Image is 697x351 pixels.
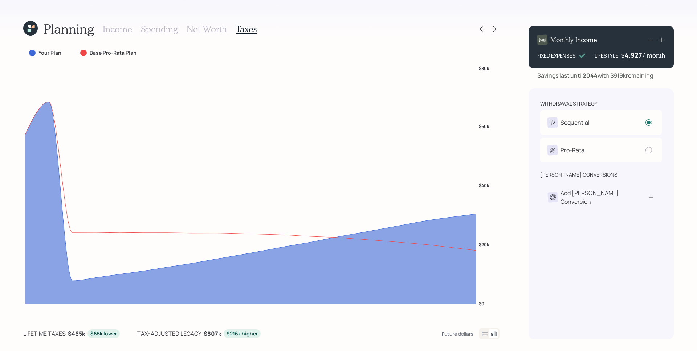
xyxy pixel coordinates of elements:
[38,49,61,57] label: Your Plan
[540,171,617,178] div: [PERSON_NAME] conversions
[479,301,484,307] tspan: $0
[141,24,178,34] h3: Spending
[583,71,598,79] b: 2044
[479,182,489,188] tspan: $40k
[625,51,643,59] div: 4,927
[68,330,85,338] b: $465k
[479,123,489,129] tspan: $60k
[479,65,489,71] tspan: $80k
[561,146,584,154] div: Pro-Rata
[561,118,590,127] div: Sequential
[621,51,625,59] h4: $
[23,329,66,338] div: lifetime taxes
[479,241,489,248] tspan: $20k
[537,52,576,59] div: FIXED EXPENSES
[44,21,94,37] h1: Planning
[643,51,665,59] h4: / month
[204,330,221,338] b: $807k
[103,24,132,34] h3: Income
[442,330,473,337] div: Future dollars
[187,24,227,34] h3: Net Worth
[537,71,653,80] div: Savings last until with $919k remaining
[561,189,648,206] div: Add [PERSON_NAME] Conversion
[90,330,117,337] div: $65k lower
[227,330,258,337] div: $216k higher
[550,36,597,44] h4: Monthly Income
[540,100,598,107] div: withdrawal strategy
[90,49,136,57] label: Base Pro-Rata Plan
[595,52,618,59] div: LIFESTYLE
[236,24,257,34] h3: Taxes
[137,329,201,338] div: tax-adjusted legacy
